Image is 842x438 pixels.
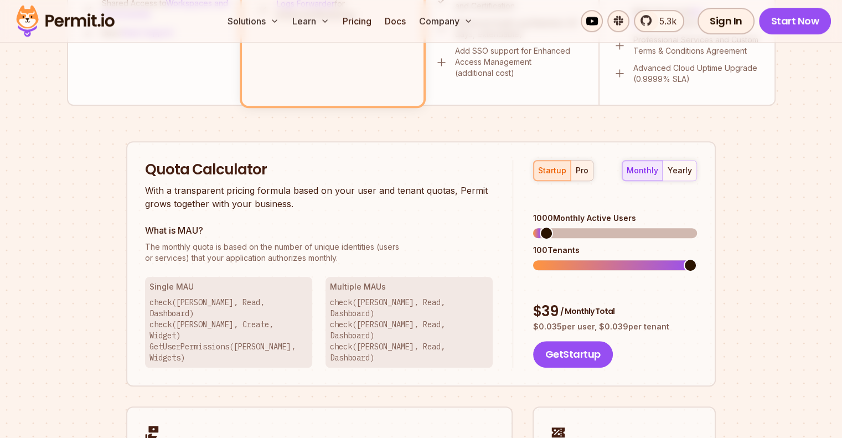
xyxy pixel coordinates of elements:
[415,10,477,32] button: Company
[330,281,488,292] h3: Multiple MAUs
[634,10,684,32] a: 5.3k
[653,14,676,28] span: 5.3k
[149,297,308,363] p: check([PERSON_NAME], Read, Dashboard) check([PERSON_NAME], Create, Widget) GetUserPermissions([PE...
[633,63,761,85] p: Advanced Cloud Uptime Upgrade (0.9999% SLA)
[145,241,493,253] span: The monthly quota is based on the number of unique identities (users
[149,281,308,292] h3: Single MAU
[223,10,283,32] button: Solutions
[145,184,493,210] p: With a transparent pricing formula based on your user and tenant quotas, Permit grows together wi...
[11,2,120,40] img: Permit logo
[145,224,493,237] h3: What is MAU?
[576,165,588,176] div: pro
[698,8,755,34] a: Sign In
[533,321,697,332] p: $ 0.035 per user, $ 0.039 per tenant
[533,302,697,322] div: $ 39
[668,165,692,176] div: yearly
[455,45,585,79] p: Add SSO support for Enhanced Access Management (additional cost)
[533,245,697,256] div: 100 Tenants
[380,10,410,32] a: Docs
[533,341,613,368] button: GetStartup
[145,160,493,180] h2: Quota Calculator
[759,8,831,34] a: Start Now
[330,297,488,363] p: check([PERSON_NAME], Read, Dashboard) check([PERSON_NAME], Read, Dashboard) check([PERSON_NAME], ...
[533,213,697,224] div: 1000 Monthly Active Users
[633,34,761,56] p: Professional Services and Custom Terms & Conditions Agreement
[145,241,493,264] p: or services) that your application authorizes monthly.
[288,10,334,32] button: Learn
[560,306,614,317] span: / Monthly Total
[338,10,376,32] a: Pricing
